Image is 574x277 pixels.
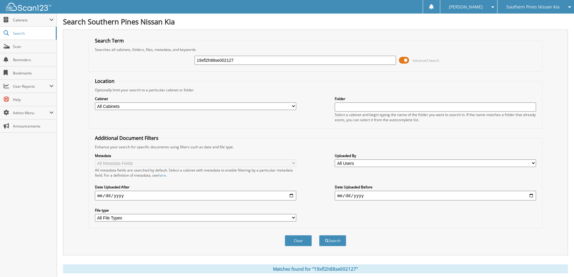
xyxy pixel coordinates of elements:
span: [PERSON_NAME] [449,5,483,9]
span: Bookmarks [13,71,54,76]
label: Cabinet [95,96,296,101]
input: end [335,191,536,200]
div: Optionally limit your search to a particular cabinet or folder [92,87,539,93]
div: Select a cabinet and begin typing the name of the folder you want to search in. If the name match... [335,112,536,122]
label: Metadata [95,153,296,158]
span: Scan [13,44,54,49]
div: Matches found for "19xfl2h88se002127" [63,264,568,273]
img: scan123-logo-white.svg [6,3,51,11]
legend: Additional Document Filters [92,135,162,141]
div: Searches all cabinets, folders, files, metadata, and keywords [92,47,539,52]
a: here [158,173,166,178]
div: All metadata fields are searched by default. Select a cabinet with metadata to enable filtering b... [95,168,296,178]
span: Announcements [13,124,54,129]
span: Reminders [13,57,54,62]
span: Admin Menu [13,110,49,115]
input: start [95,191,296,200]
span: Help [13,97,54,102]
legend: Search Term [92,37,127,44]
label: File type [95,208,296,213]
label: Folder [335,96,536,101]
label: Date Uploaded Before [335,184,536,190]
button: Search [319,235,346,246]
span: Advanced Search [412,58,439,63]
span: Search [13,31,53,36]
span: Cabinets [13,17,49,23]
span: Southern Pines Nissan Kia [506,5,560,9]
label: Uploaded By [335,153,536,158]
span: User Reports [13,84,49,89]
h1: Search Southern Pines Nissan Kia [63,17,568,27]
button: Clear [285,235,312,246]
legend: Location [92,78,118,84]
div: Enhance your search for specific documents using filters such as date and file type. [92,144,539,150]
label: Date Uploaded After [95,184,296,190]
